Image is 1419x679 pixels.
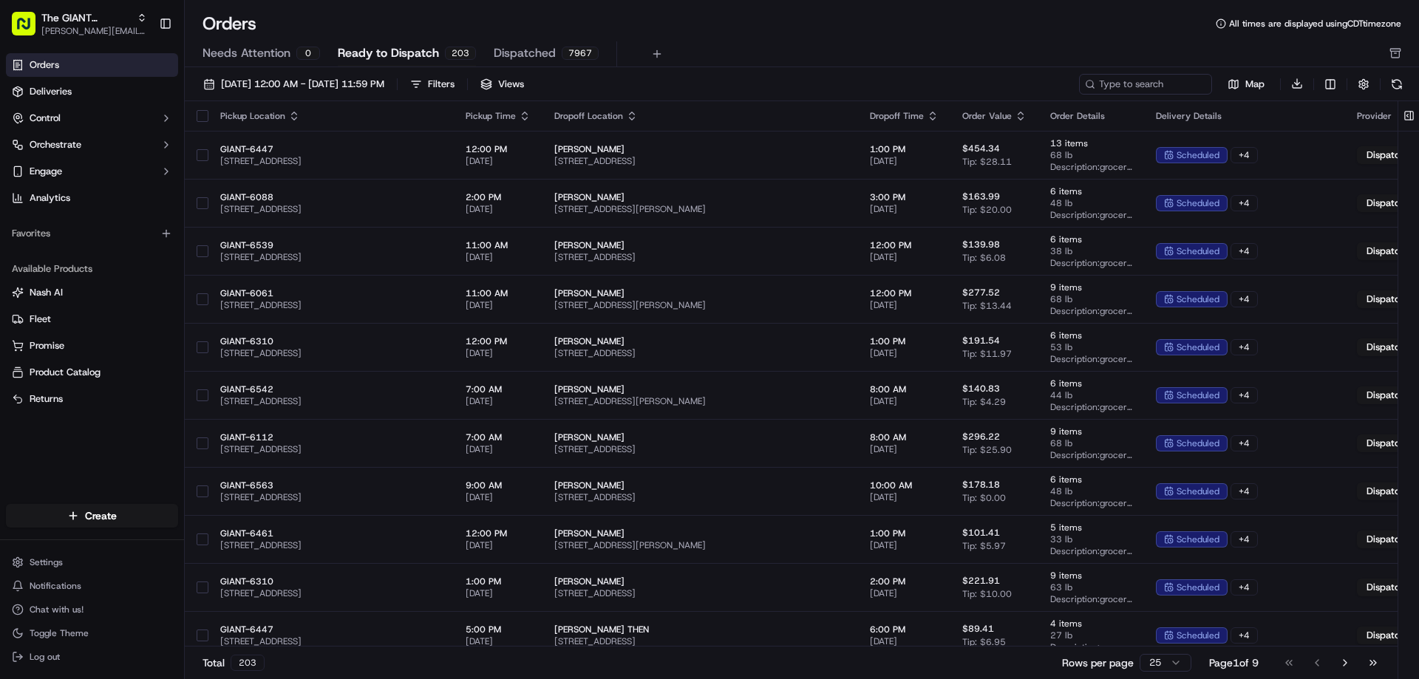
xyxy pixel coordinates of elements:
[1209,655,1259,670] div: Page 1 of 9
[50,141,242,156] div: Start new chat
[1177,245,1219,257] span: scheduled
[220,155,442,167] span: [STREET_ADDRESS]
[1050,497,1132,509] span: Description: grocery bags
[870,528,939,539] span: 1:00 PM
[1245,78,1265,91] span: Map
[466,383,531,395] span: 7:00 AM
[870,299,939,311] span: [DATE]
[6,133,178,157] button: Orchestrate
[6,576,178,596] button: Notifications
[1050,545,1132,557] span: Description: grocery bags
[1231,483,1258,499] div: + 4
[962,156,1012,168] span: Tip: $28.11
[962,623,994,635] span: $89.41
[466,203,531,215] span: [DATE]
[1357,482,1415,500] button: Dispatch
[1357,194,1415,212] button: Dispatch
[30,112,61,125] span: Control
[147,250,179,262] span: Pylon
[6,504,178,528] button: Create
[1050,593,1132,605] span: Description: grocery bags
[962,479,1000,491] span: $178.18
[1050,641,1132,653] span: Description: grocery bags
[870,287,939,299] span: 12:00 PM
[6,80,178,103] a: Deliveries
[220,491,442,503] span: [STREET_ADDRESS]
[962,492,1006,504] span: Tip: $0.00
[962,348,1012,360] span: Tip: $11.97
[466,251,531,263] span: [DATE]
[1050,474,1132,485] span: 6 items
[1156,110,1333,122] div: Delivery Details
[1050,293,1132,305] span: 68 lb
[498,78,524,91] span: Views
[870,155,939,167] span: [DATE]
[6,646,178,667] button: Log out
[203,12,256,35] h1: Orders
[6,623,178,644] button: Toggle Theme
[1050,485,1132,497] span: 48 lb
[870,431,939,443] span: 8:00 AM
[962,575,1000,587] span: $221.91
[30,556,63,568] span: Settings
[554,491,846,503] span: [STREET_ADDRESS]
[474,74,531,95] button: Views
[1231,387,1258,403] div: + 4
[6,361,178,384] button: Product Catalog
[466,191,531,203] span: 2:00 PM
[220,203,442,215] span: [STREET_ADDRESS]
[870,383,939,395] span: 8:00 AM
[554,480,846,491] span: [PERSON_NAME]
[1231,195,1258,211] div: + 4
[466,335,531,347] span: 12:00 PM
[554,203,846,215] span: [STREET_ADDRESS][PERSON_NAME]
[251,146,269,163] button: Start new chat
[30,286,63,299] span: Nash AI
[1050,401,1132,413] span: Description: grocery bags
[870,110,939,122] div: Dropoff Time
[1177,197,1219,209] span: scheduled
[962,431,1000,443] span: $296.22
[554,143,846,155] span: [PERSON_NAME]
[30,138,81,151] span: Orchestrate
[404,74,461,95] button: Filters
[30,58,59,72] span: Orders
[1050,233,1132,245] span: 6 items
[870,395,939,407] span: [DATE]
[962,396,1006,408] span: Tip: $4.29
[220,287,442,299] span: GIANT-6061
[1177,293,1219,305] span: scheduled
[6,307,178,331] button: Fleet
[466,635,531,647] span: [DATE]
[494,44,556,62] span: Dispatched
[220,624,442,635] span: GIANT-6447
[962,143,1000,154] span: $454.34
[1050,629,1132,641] span: 27 lb
[554,635,846,647] span: [STREET_ADDRESS]
[1062,655,1134,670] p: Rows per page
[125,216,137,228] div: 💻
[962,588,1012,600] span: Tip: $10.00
[338,44,439,62] span: Ready to Dispatch
[554,383,846,395] span: [PERSON_NAME]
[870,239,939,251] span: 12:00 PM
[1231,435,1258,451] div: + 4
[6,186,178,210] a: Analytics
[12,366,172,379] a: Product Catalog
[962,540,1006,552] span: Tip: $5.97
[466,143,531,155] span: 12:00 PM
[962,204,1012,216] span: Tip: $20.00
[30,85,72,98] span: Deliveries
[1050,110,1132,122] div: Order Details
[6,281,178,304] button: Nash AI
[1050,185,1132,197] span: 6 items
[1050,137,1132,149] span: 13 items
[6,257,178,281] div: Available Products
[554,335,846,347] span: [PERSON_NAME]
[1050,618,1132,629] span: 4 items
[15,59,269,83] p: Welcome 👋
[1177,485,1219,497] span: scheduled
[1050,533,1132,545] span: 33 lb
[203,655,265,671] div: Total
[220,587,442,599] span: [STREET_ADDRESS]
